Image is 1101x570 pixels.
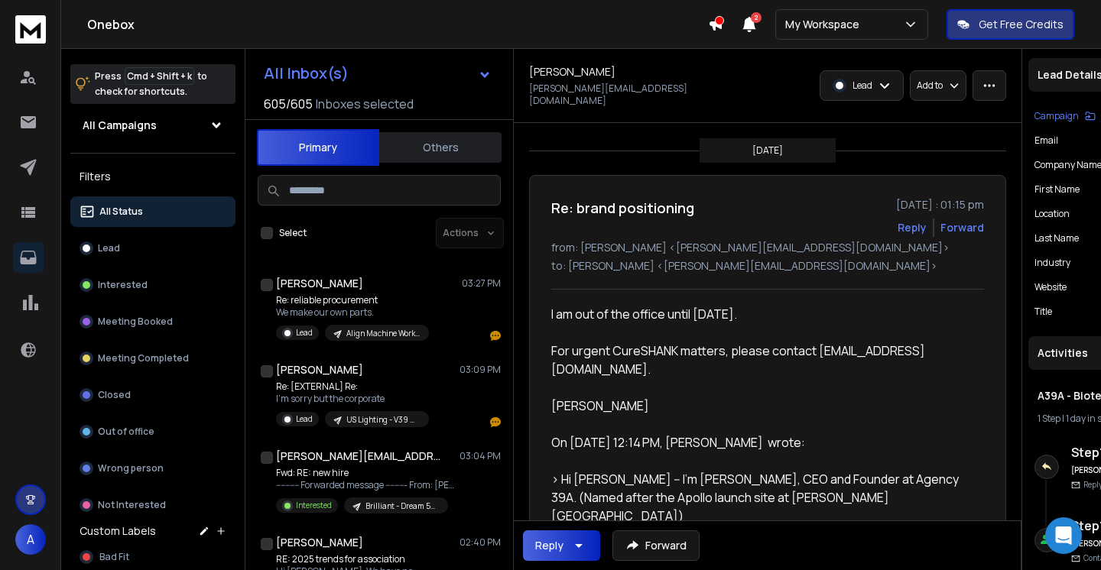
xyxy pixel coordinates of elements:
[98,352,189,364] p: Meeting Completed
[1034,183,1080,196] p: First Name
[276,362,363,377] h1: [PERSON_NAME]
[70,233,235,264] button: Lead
[1045,517,1082,554] div: Open Intercom Messenger
[98,242,120,254] p: Lead
[462,277,501,290] p: 03:27 PM
[947,9,1074,40] button: Get Free Credits
[752,144,783,157] p: [DATE]
[15,524,46,555] button: A
[276,276,363,291] h1: [PERSON_NAME]
[95,69,207,99] p: Press to check for shortcuts.
[276,479,460,491] p: ---------- Forwarded message --------- From: [PERSON_NAME],
[1034,281,1067,293] p: Website
[379,131,502,164] button: Others
[252,58,504,89] button: All Inbox(s)
[98,389,131,401] p: Closed
[276,393,429,405] p: I'm sorry but the corporate
[98,316,173,328] p: Meeting Booked
[940,220,984,235] div: Forward
[1038,412,1060,425] span: 1 Step
[1034,306,1052,318] p: Title
[70,270,235,300] button: Interested
[264,95,313,113] span: 605 / 605
[70,453,235,484] button: Wrong person
[365,500,439,512] p: Brilliant - Dream 50 - C1: People/HR Teams
[276,553,429,565] p: RE: 2025 trends for association
[83,118,157,133] h1: All Campaigns
[529,83,763,107] p: [PERSON_NAME][EMAIL_ADDRESS][DOMAIN_NAME]
[1034,208,1070,220] p: location
[70,196,235,227] button: All Status
[70,380,235,410] button: Closed
[460,364,501,376] p: 03:09 PM
[751,12,762,23] span: 2
[523,530,600,561] button: Reply
[276,449,444,464] h1: [PERSON_NAME][EMAIL_ADDRESS][DOMAIN_NAME]
[1034,232,1079,245] p: Last Name
[276,467,460,479] p: Fwd: RE: new hire
[70,490,235,520] button: Not Interested
[1034,134,1058,147] p: Email
[898,220,927,235] button: Reply
[460,536,501,549] p: 02:40 PM
[70,110,235,141] button: All Campaigns
[551,240,984,255] p: from: [PERSON_NAME] <[PERSON_NAME][EMAIL_ADDRESS][DOMAIN_NAME]>
[70,343,235,374] button: Meeting Completed
[70,166,235,187] h3: Filters
[896,197,984,212] p: [DATE] : 01:15 pm
[80,523,156,539] h3: Custom Labels
[87,15,708,34] h1: Onebox
[99,206,143,218] p: All Status
[551,258,984,274] p: to: [PERSON_NAME] <[PERSON_NAME][EMAIL_ADDRESS][DOMAIN_NAME]>
[15,15,46,44] img: logo
[98,426,154,438] p: Out of office
[276,381,429,393] p: Re: [EXTERNAL] Re:
[460,450,501,462] p: 03:04 PM
[979,17,1064,32] p: Get Free Credits
[535,538,563,553] div: Reply
[257,129,379,166] button: Primary
[276,306,429,319] p: We make our own parts.
[70,416,235,447] button: Out of office
[346,414,420,426] p: US Lighting - V39 Messaging > Savings 2025 - Industry: open - [PERSON_NAME]
[853,79,872,92] p: Lead
[98,279,148,291] p: Interested
[1034,110,1096,122] button: Campaign
[346,328,420,339] p: Align Machine Works - C2: Supply Chain & Procurement
[264,66,349,81] h1: All Inbox(s)
[98,462,164,474] p: Wrong person
[70,306,235,337] button: Meeting Booked
[276,535,363,550] h1: [PERSON_NAME]
[296,413,313,425] p: Lead
[125,67,194,85] span: Cmd + Shift + k
[279,227,307,239] label: Select
[551,197,694,219] h1: Re: brand positioning
[296,327,313,338] p: Lead
[276,294,429,306] p: Re: reliable procurement
[612,530,700,561] button: Forward
[98,499,166,511] p: Not Interested
[316,95,414,113] h3: Inboxes selected
[917,79,943,92] p: Add to
[99,551,129,563] span: Bad Fit
[1034,110,1079,122] p: Campaign
[785,17,866,32] p: My Workspace
[1034,257,1070,269] p: industry
[296,500,332,511] p: Interested
[529,64,615,79] h1: [PERSON_NAME]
